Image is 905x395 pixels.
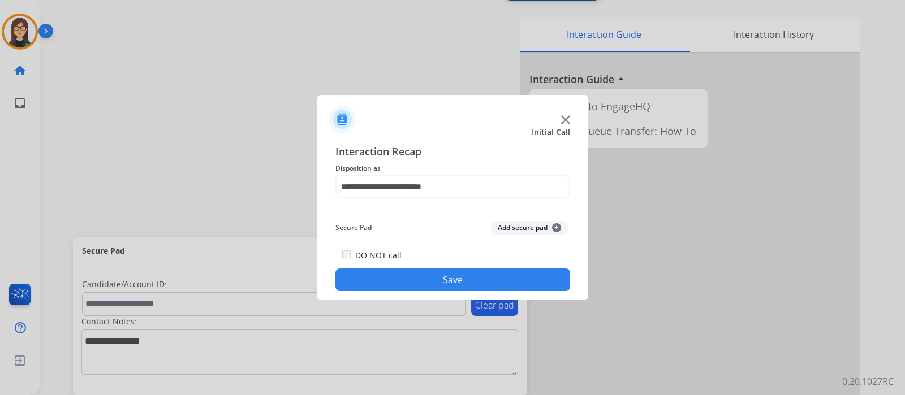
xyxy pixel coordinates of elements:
[335,207,570,207] img: contact-recap-line.svg
[491,221,568,235] button: Add secure pad+
[329,106,356,133] img: contactIcon
[335,221,372,235] span: Secure Pad
[355,250,402,261] label: DO NOT call
[335,144,570,162] span: Interaction Recap
[842,375,894,388] p: 0.20.1027RC
[552,223,561,232] span: +
[532,127,570,138] span: Initial Call
[335,162,570,175] span: Disposition as
[335,268,570,291] button: Save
